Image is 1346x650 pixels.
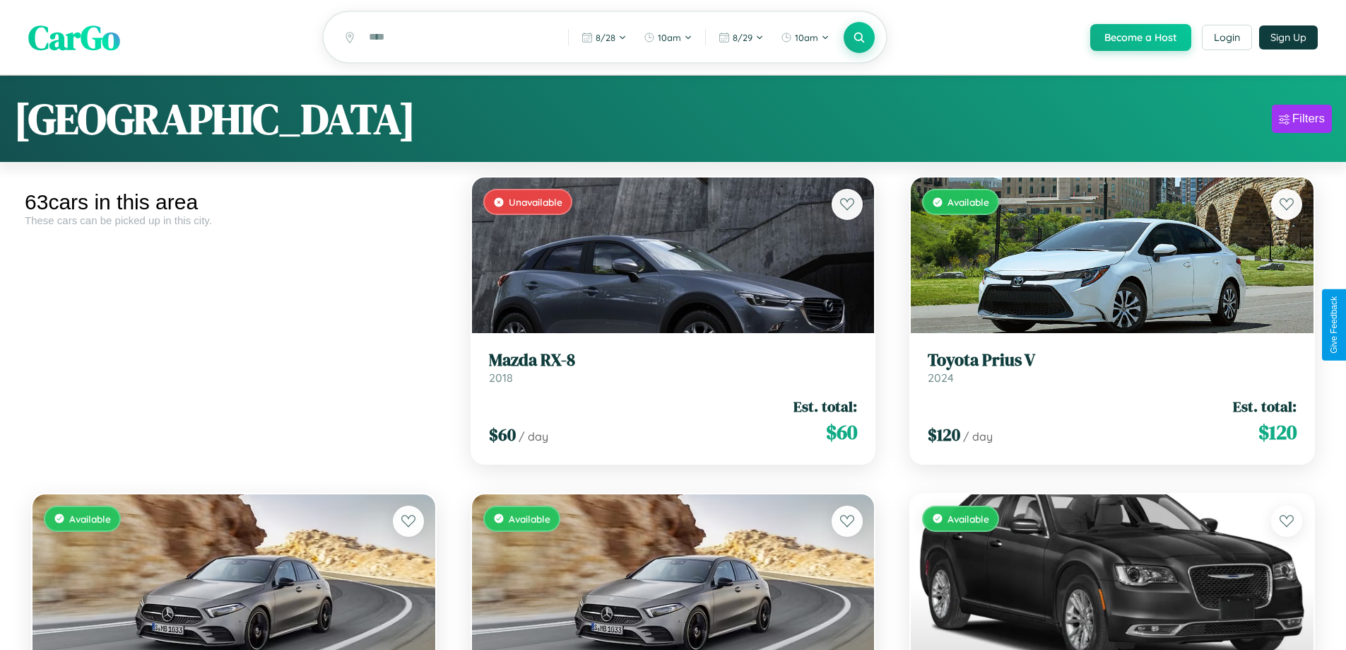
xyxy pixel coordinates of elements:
span: Available [509,513,550,525]
a: Toyota Prius V2024 [928,350,1297,385]
span: Available [947,513,989,525]
span: / day [519,429,548,443]
h3: Toyota Prius V [928,350,1297,371]
button: 8/28 [574,26,634,49]
div: Filters [1292,112,1325,126]
a: Mazda RX-82018 [489,350,858,385]
div: Give Feedback [1329,296,1339,354]
h1: [GEOGRAPHIC_DATA] [14,90,415,148]
span: $ 120 [928,423,960,446]
span: Available [947,196,989,208]
span: 2018 [489,371,513,385]
button: 8/29 [712,26,771,49]
span: CarGo [28,14,120,61]
span: $ 120 [1258,418,1297,446]
span: Unavailable [509,196,562,208]
span: Est. total: [1233,396,1297,417]
span: $ 60 [489,423,516,446]
span: 10am [795,32,818,43]
h3: Mazda RX-8 [489,350,858,371]
div: 63 cars in this area [25,190,443,214]
button: 10am [637,26,699,49]
span: Available [69,513,111,525]
span: / day [963,429,993,443]
button: Filters [1272,105,1332,133]
span: $ 60 [826,418,857,446]
button: 10am [774,26,837,49]
span: 2024 [928,371,954,385]
span: 10am [658,32,681,43]
button: Become a Host [1090,24,1191,51]
div: These cars can be picked up in this city. [25,214,443,226]
button: Login [1202,25,1252,50]
span: Est. total: [793,396,857,417]
span: 8 / 28 [596,32,615,43]
span: 8 / 29 [733,32,752,43]
button: Sign Up [1259,25,1318,50]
